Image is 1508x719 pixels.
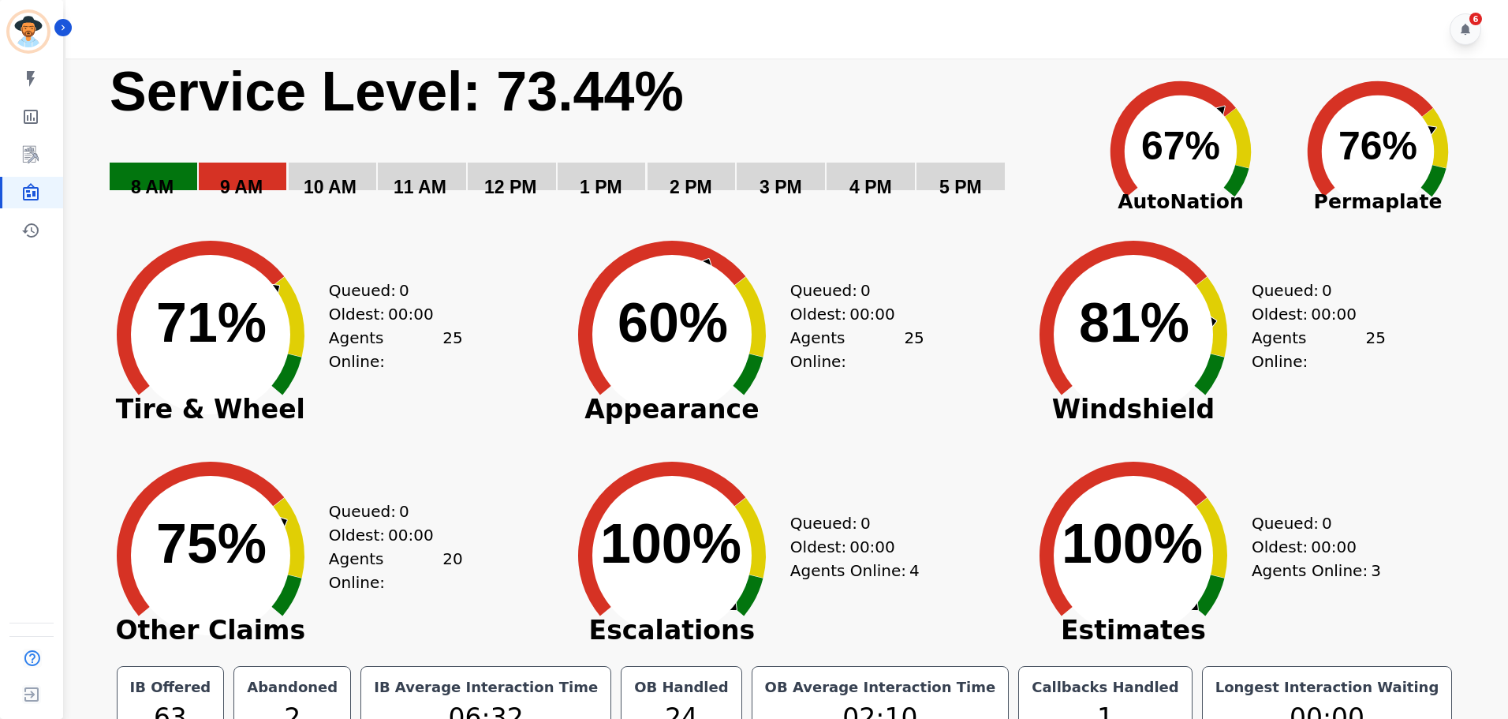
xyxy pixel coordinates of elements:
text: 10 AM [304,177,356,197]
span: 3 [1371,559,1381,582]
span: 25 [1365,326,1385,373]
span: 0 [1322,511,1332,535]
span: 4 [909,559,920,582]
span: Appearance [554,402,790,418]
span: 0 [399,500,409,523]
div: Queued: [1252,511,1370,535]
div: 6 [1469,13,1482,25]
div: Queued: [790,279,909,302]
span: 0 [860,511,871,535]
span: Windshield [1015,402,1252,418]
span: Estimates [1015,623,1252,638]
div: Queued: [1252,279,1370,302]
text: 3 PM [760,177,802,197]
div: Oldest: [329,302,447,326]
span: 25 [904,326,924,373]
div: Oldest: [329,523,447,547]
text: 100% [600,513,741,575]
div: Abandoned [244,676,341,698]
span: 00:00 [1311,535,1357,559]
svg: Service Level: 0% [108,58,1079,220]
span: AutoNation [1082,187,1279,217]
span: 00:00 [1311,302,1357,326]
span: 0 [1322,279,1332,302]
text: 2 PM [670,177,712,197]
div: Agents Online: [329,326,463,373]
div: OB Handled [631,676,731,698]
text: 76% [1338,124,1417,168]
span: 25 [442,326,462,373]
div: Oldest: [790,302,909,326]
text: 5 PM [939,177,982,197]
div: OB Average Interaction Time [762,676,999,698]
div: Longest Interaction Waiting [1212,676,1443,698]
div: Callbacks Handled [1028,676,1182,698]
text: 1 PM [580,177,622,197]
div: Queued: [329,279,447,302]
div: Queued: [790,511,909,535]
div: Agents Online: [1252,559,1386,582]
text: 100% [1062,513,1203,575]
div: Agents Online: [790,559,924,582]
span: 00:00 [849,535,895,559]
text: Service Level: 73.44% [110,61,684,122]
text: 8 AM [131,177,174,197]
text: 60% [618,292,728,354]
text: 11 AM [394,177,446,197]
span: 0 [860,279,871,302]
div: Oldest: [790,535,909,559]
span: Tire & Wheel [92,402,329,418]
div: IB Average Interaction Time [371,676,601,698]
text: 12 PM [484,177,536,197]
div: Queued: [329,500,447,523]
text: 67% [1141,124,1220,168]
span: 0 [399,279,409,302]
div: Agents Online: [1252,326,1386,373]
span: Other Claims [92,623,329,638]
text: 81% [1079,292,1189,354]
div: IB Offered [127,676,215,698]
div: Oldest: [1252,302,1370,326]
text: 9 AM [220,177,263,197]
div: Agents Online: [790,326,924,373]
span: 00:00 [849,302,895,326]
text: 71% [156,292,267,354]
div: Agents Online: [329,547,463,594]
img: Bordered avatar [9,13,47,51]
span: 00:00 [388,523,434,547]
span: 20 [442,547,462,594]
text: 75% [156,513,267,575]
text: 4 PM [849,177,892,197]
div: Oldest: [1252,535,1370,559]
span: Permaplate [1279,187,1476,217]
span: 00:00 [388,302,434,326]
span: Escalations [554,623,790,638]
